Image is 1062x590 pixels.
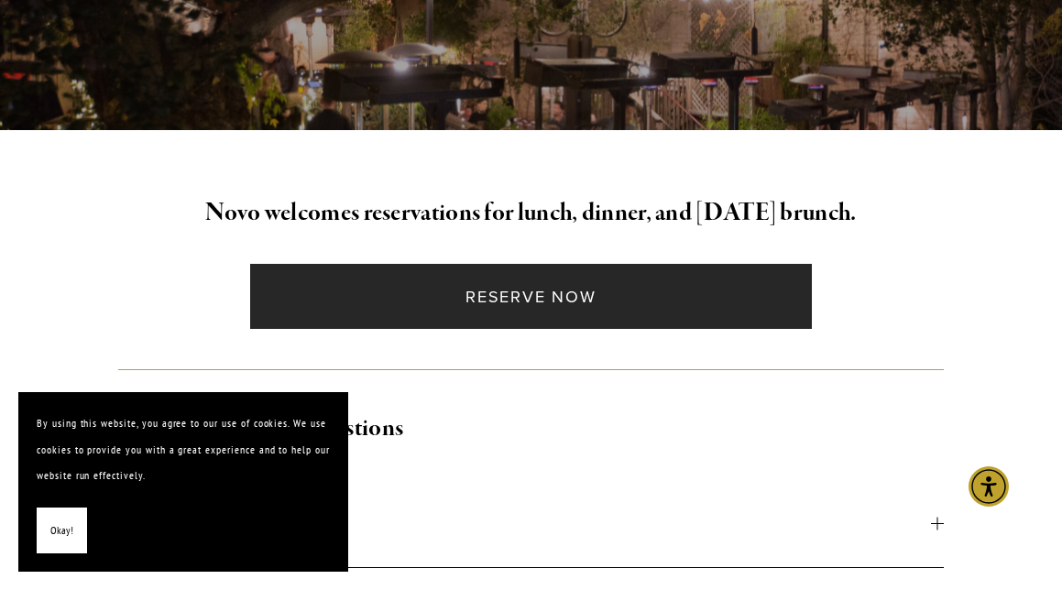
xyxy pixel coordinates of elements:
h2: Novo welcomes reservations for lunch, dinner, and [DATE] brunch. [118,194,944,233]
span: Okay! [50,518,73,544]
button: Okay! [37,508,87,554]
section: Cookie banner [18,392,348,572]
h2: Commonly Asked Questions [118,410,944,448]
div: Accessibility Menu [969,466,1009,507]
p: By using this website, you agree to our use of cookies. We use cookies to provide you with a grea... [37,410,330,489]
a: Reserve Now [250,264,812,329]
button: Do you charge corkage? [118,479,944,567]
span: Do you charge corkage? [118,507,931,540]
